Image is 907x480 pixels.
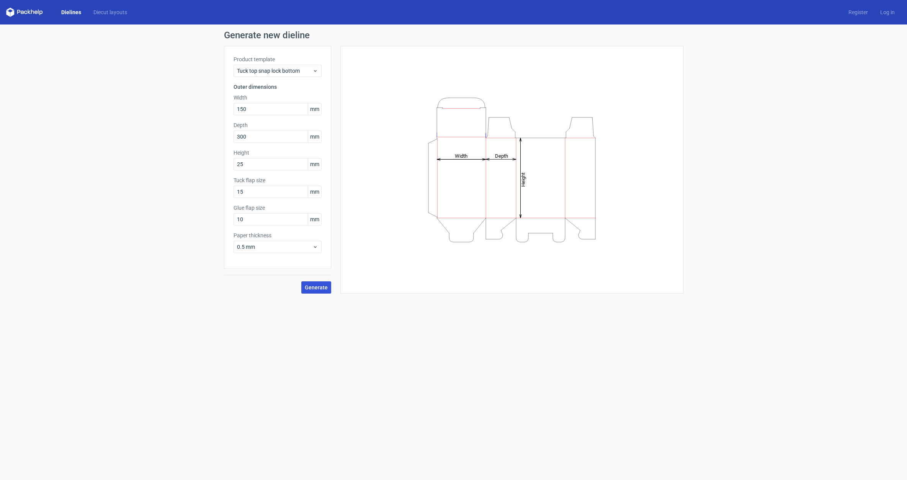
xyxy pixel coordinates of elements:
label: Depth [234,121,322,129]
span: mm [308,158,321,170]
span: Generate [305,285,328,290]
label: Glue flap size [234,204,322,212]
h3: Outer dimensions [234,83,322,91]
tspan: Depth [495,153,508,158]
span: Tuck top snap lock bottom [237,67,312,75]
label: Tuck flap size [234,176,322,184]
span: mm [308,214,321,225]
a: Log in [874,8,901,16]
label: Paper thickness [234,232,322,239]
tspan: Height [520,172,526,186]
a: Dielines [55,8,87,16]
span: mm [308,103,321,115]
label: Height [234,149,322,157]
tspan: Width [454,153,467,158]
span: 0.5 mm [237,243,312,251]
span: mm [308,131,321,142]
label: Width [234,94,322,101]
h1: Generate new dieline [224,31,683,40]
span: mm [308,186,321,198]
a: Diecut layouts [87,8,133,16]
label: Product template [234,56,322,63]
button: Generate [301,281,331,294]
a: Register [842,8,874,16]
